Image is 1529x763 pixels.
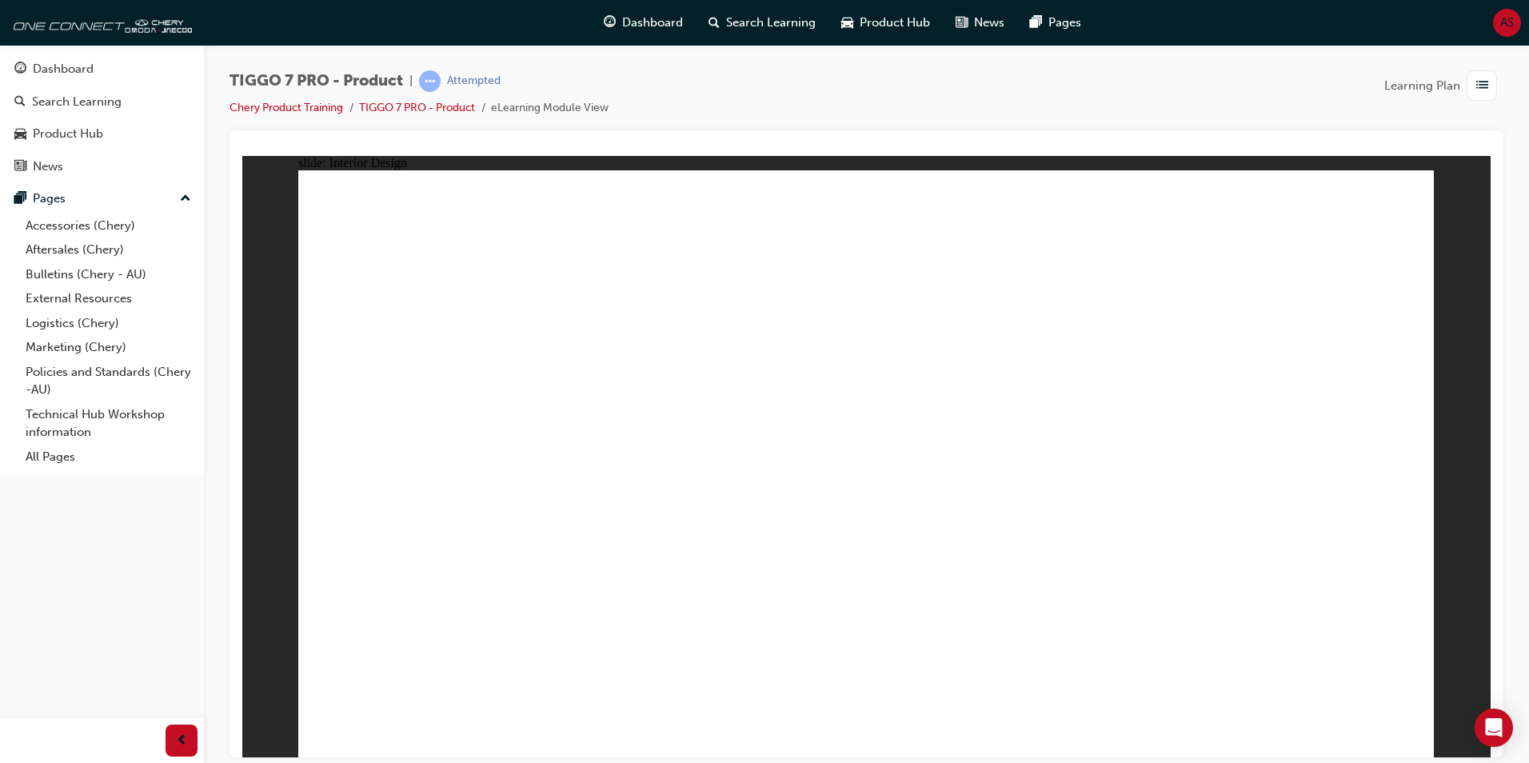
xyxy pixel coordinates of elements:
[1384,77,1460,95] span: Learning Plan
[604,13,616,33] span: guage-icon
[6,119,198,149] a: Product Hub
[32,93,122,111] div: Search Learning
[19,286,198,311] a: External Resources
[956,13,968,33] span: news-icon
[1493,9,1521,37] button: AS
[1476,76,1488,96] span: list-icon
[1384,70,1503,101] button: Learning Plan
[19,311,198,336] a: Logistics (Chery)
[176,731,188,751] span: prev-icon
[6,87,198,117] a: Search Learning
[180,189,191,210] span: up-icon
[8,6,192,38] img: oneconnect
[828,6,943,39] a: car-iconProduct Hub
[14,62,26,77] span: guage-icon
[6,54,198,84] a: Dashboard
[447,74,501,89] div: Attempted
[19,262,198,287] a: Bulletins (Chery - AU)
[33,190,66,208] div: Pages
[726,14,816,32] span: Search Learning
[709,13,720,33] span: search-icon
[1475,709,1513,747] div: Open Intercom Messenger
[19,335,198,360] a: Marketing (Chery)
[6,184,198,214] button: Pages
[14,95,26,110] span: search-icon
[19,238,198,262] a: Aftersales (Chery)
[1500,14,1514,32] span: AS
[6,152,198,182] a: News
[230,101,343,114] a: Chery Product Training
[419,70,441,92] span: learningRecordVerb_ATTEMPT-icon
[33,125,103,143] div: Product Hub
[591,6,696,39] a: guage-iconDashboard
[622,14,683,32] span: Dashboard
[14,192,26,206] span: pages-icon
[491,99,609,118] li: eLearning Module View
[14,127,26,142] span: car-icon
[359,101,475,114] a: TIGGO 7 PRO - Product
[696,6,828,39] a: search-iconSearch Learning
[230,72,403,90] span: TIGGO 7 PRO - Product
[19,402,198,445] a: Technical Hub Workshop information
[33,158,63,176] div: News
[6,51,198,184] button: DashboardSearch LearningProduct HubNews
[841,13,853,33] span: car-icon
[14,160,26,174] span: news-icon
[33,60,94,78] div: Dashboard
[1017,6,1094,39] a: pages-iconPages
[19,445,198,469] a: All Pages
[943,6,1017,39] a: news-iconNews
[409,72,413,90] span: |
[19,214,198,238] a: Accessories (Chery)
[974,14,1004,32] span: News
[19,360,198,402] a: Policies and Standards (Chery -AU)
[1048,14,1081,32] span: Pages
[1030,13,1042,33] span: pages-icon
[860,14,930,32] span: Product Hub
